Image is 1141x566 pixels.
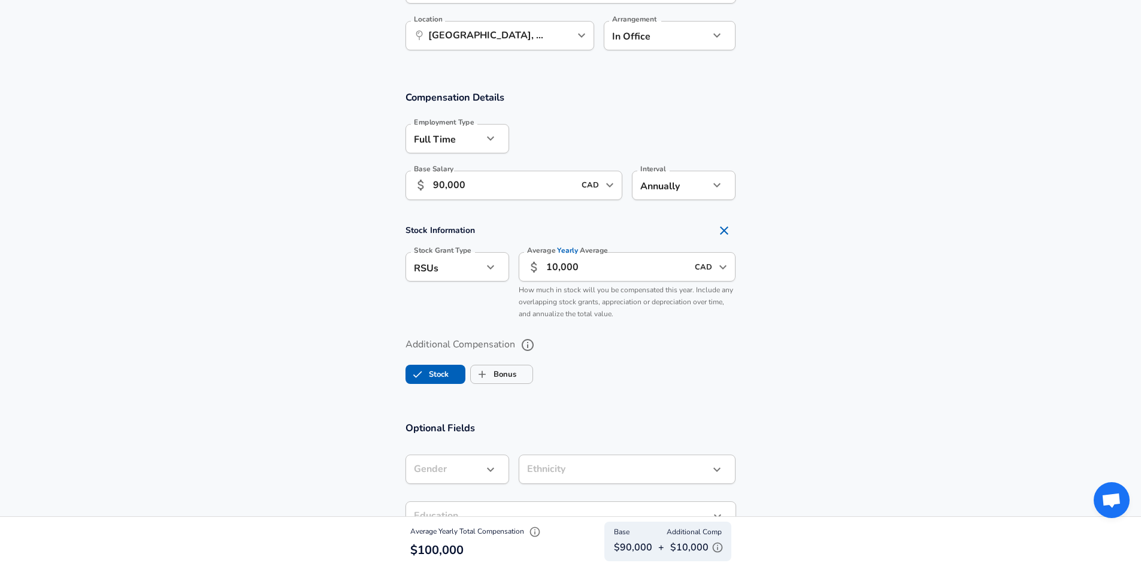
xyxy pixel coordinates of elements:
[640,165,666,172] label: Interval
[410,526,544,536] span: Average Yearly Total Compensation
[414,16,442,23] label: Location
[405,219,736,243] h4: Stock Information
[612,16,656,23] label: Arrangement
[557,246,578,256] span: Yearly
[405,90,736,104] h3: Compensation Details
[667,526,722,538] span: Additional Comp
[601,177,618,193] button: Open
[433,171,575,200] input: 100,000
[406,363,449,386] label: Stock
[715,259,731,276] button: Open
[406,363,429,386] span: Stock
[604,21,692,50] div: In Office
[526,523,544,541] button: Explain Total Compensation
[414,119,474,126] label: Employment Type
[658,540,664,555] p: +
[614,526,629,538] span: Base
[573,27,590,44] button: Open
[470,365,533,384] button: BonusBonus
[578,176,602,195] input: USD
[546,252,688,282] input: 40,000
[405,421,736,435] h3: Optional Fields
[632,171,709,200] div: Annually
[1094,482,1130,518] div: Open chat
[405,124,483,153] div: Full Time
[471,363,494,386] span: Bonus
[691,258,715,276] input: USD
[414,247,471,254] label: Stock Grant Type
[405,335,736,355] label: Additional Compensation
[414,165,453,172] label: Base Salary
[405,365,465,384] button: StockStock
[614,540,652,555] p: $90,000
[712,219,736,243] button: Remove Section
[471,363,516,386] label: Bonus
[670,538,727,556] p: $10,000
[405,252,483,282] div: RSUs
[709,538,727,556] button: Explain Additional Compensation
[517,335,538,355] button: help
[527,247,608,254] label: Average Average
[519,285,733,319] span: How much in stock will you be compensated this year. Include any overlapping stock grants, apprec...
